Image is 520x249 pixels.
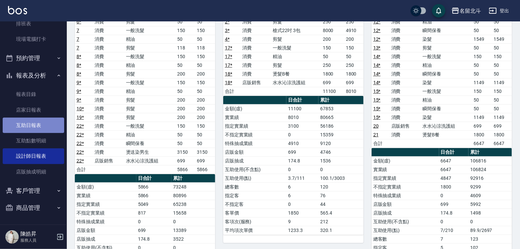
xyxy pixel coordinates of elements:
td: 0 [439,191,469,200]
td: 客項次(服務) [223,217,286,226]
td: 65238 [171,200,215,209]
td: 指定實業績 [372,174,439,182]
td: 0 [286,200,318,209]
th: 累計 [318,96,364,105]
td: 剪髮 [124,96,175,104]
button: 登出 [486,5,512,17]
td: 不指定客 [223,200,286,209]
td: 消費 [93,87,124,96]
td: 320.1 [318,226,364,235]
td: 15658 [171,209,215,217]
td: 剪髮 [124,113,175,122]
td: 消費 [93,139,124,148]
th: 日合計 [286,96,318,105]
td: 6 [286,182,318,191]
td: 50 [492,17,512,26]
td: 699 [321,78,344,87]
td: 50 [492,96,512,104]
td: 699 [439,200,469,209]
td: 店販銷售 [93,156,124,165]
td: 店販銷售 [390,122,421,130]
td: 9299 [469,182,512,191]
td: 消費 [93,96,124,104]
td: 50 [472,61,492,70]
td: 0 [439,217,469,226]
td: 互助使用(點) [372,226,439,235]
td: 4847 [439,174,469,182]
td: 實業績 [75,191,136,200]
button: save [432,4,445,17]
td: 客單價 [223,209,286,217]
td: 一般洗髮 [124,26,175,35]
td: 200 [175,113,196,122]
th: 累計 [171,174,215,183]
td: 店販抽成 [223,156,286,165]
td: 50 [195,17,215,26]
button: 名留北斗 [449,4,484,18]
td: 50 [175,17,196,26]
td: 剪髮 [124,70,175,78]
td: 50 [492,26,512,35]
td: 燙髮B餐 [271,70,321,78]
td: 店販金額 [75,226,136,235]
td: 消費 [93,122,124,130]
td: 消費 [93,43,124,52]
td: 565.4 [318,209,364,217]
button: 預約管理 [3,49,64,67]
td: 指定實業績 [223,122,286,130]
td: 1800 [492,130,512,139]
td: 50 [492,61,512,70]
td: 實業績 [223,113,286,122]
td: 1850 [286,209,318,217]
a: 店販抽成明細 [3,164,64,179]
td: 150 [175,26,196,35]
td: 消費 [93,70,124,78]
td: 89.9/2697 [469,226,512,235]
td: 消費 [241,61,271,70]
td: 瞬間保養 [421,70,472,78]
td: 精油 [124,130,175,139]
td: 150 [492,87,512,96]
td: 123 [469,235,512,243]
td: 250 [344,61,364,70]
td: 699 [136,226,172,235]
td: 剪髮 [271,61,321,70]
td: 150 [321,43,344,52]
a: 排班表 [3,16,64,31]
td: 精油 [124,61,175,70]
td: 精油 [124,87,175,96]
td: 80896 [171,191,215,200]
td: 5992 [469,200,512,209]
td: 消費 [241,43,271,52]
td: 106824 [469,165,512,174]
td: 4609 [469,191,512,200]
td: 118 [175,43,196,52]
td: 4746 [318,148,364,156]
td: 106816 [469,156,512,165]
td: 150 [472,52,492,61]
td: 染髮 [421,78,472,87]
td: 699 [344,78,364,87]
td: 消費 [93,78,124,87]
td: 消費 [390,130,421,139]
td: 0 [318,165,364,174]
td: 50 [472,26,492,35]
td: 0 [171,217,215,226]
td: 精油 [124,35,175,43]
td: 消費 [93,17,124,26]
a: 20 [373,123,379,129]
td: 50 [472,96,492,104]
td: 消費 [390,104,421,113]
td: 消費 [390,87,421,96]
a: 報表目錄 [3,87,64,102]
td: 150 [195,78,215,87]
td: 店販銷售 [241,78,271,87]
td: 消費 [390,35,421,43]
td: 1800 [344,70,364,78]
a: 互助日報表 [3,118,64,133]
button: 報表及分析 [3,67,64,84]
td: 消費 [390,43,421,52]
td: 消費 [241,17,271,26]
td: 店販金額 [223,148,286,156]
td: 3522 [171,235,215,243]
